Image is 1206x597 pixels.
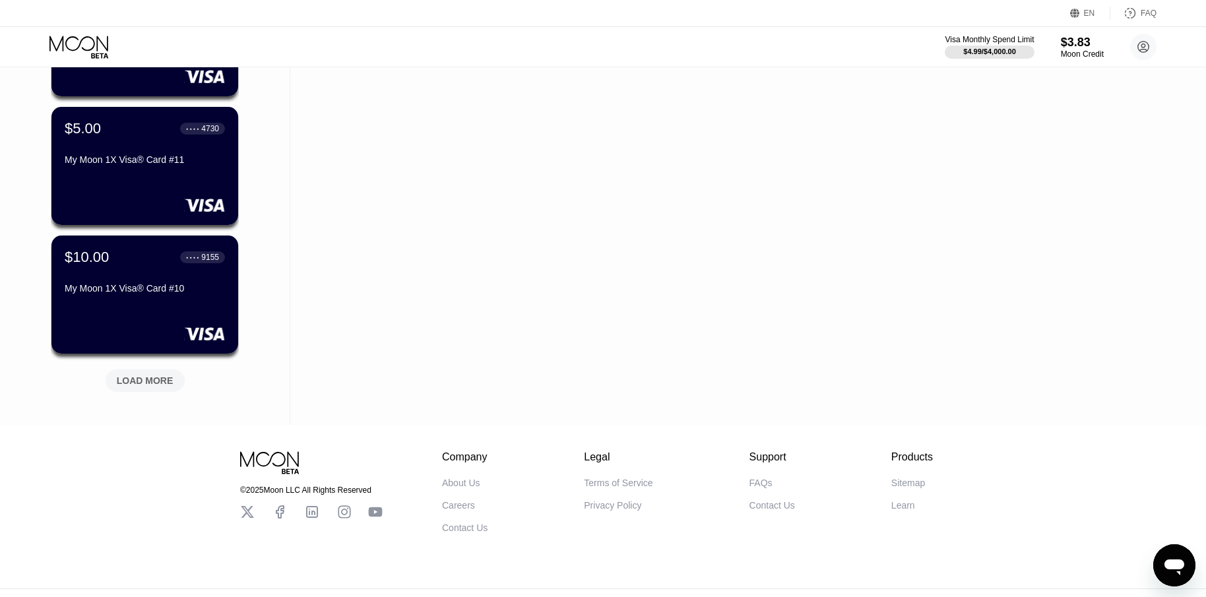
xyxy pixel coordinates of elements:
div: EN [1084,9,1095,18]
div: FAQs [749,478,773,488]
div: About Us [442,478,480,488]
div: Visa Monthly Spend Limit$4.99/$4,000.00 [945,35,1034,59]
div: Learn [891,500,915,511]
div: Legal [584,451,652,463]
div: LOAD MORE [117,375,174,387]
div: Terms of Service [584,478,652,488]
div: Contact Us [749,500,795,511]
div: 4730 [201,124,219,133]
iframe: Button to launch messaging window [1153,544,1195,586]
div: Sitemap [891,478,925,488]
div: $3.83 [1061,36,1104,49]
div: $3.83Moon Credit [1061,36,1104,59]
div: ● ● ● ● [186,127,199,131]
div: $5.00 [65,120,101,137]
div: $10.00● ● ● ●9155My Moon 1X Visa® Card #10 [51,236,238,354]
div: My Moon 1X Visa® Card #11 [65,154,225,165]
div: $5.00● ● ● ●4730My Moon 1X Visa® Card #11 [51,107,238,225]
div: Privacy Policy [584,500,641,511]
div: Visa Monthly Spend Limit [945,35,1034,44]
div: Careers [442,500,475,511]
div: My Moon 1X Visa® Card #10 [65,283,225,294]
div: LOAD MORE [96,364,195,392]
div: 9155 [201,253,219,262]
div: Company [442,451,488,463]
div: ● ● ● ● [186,255,199,259]
div: $10.00 [65,249,109,266]
div: Contact Us [442,522,488,533]
div: Moon Credit [1061,49,1104,59]
div: EN [1070,7,1110,20]
div: $4.99 / $4,000.00 [963,47,1016,55]
div: FAQ [1110,7,1157,20]
div: FAQ [1141,9,1157,18]
div: Products [891,451,933,463]
div: Support [749,451,795,463]
div: © 2025 Moon LLC All Rights Reserved [240,486,383,495]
